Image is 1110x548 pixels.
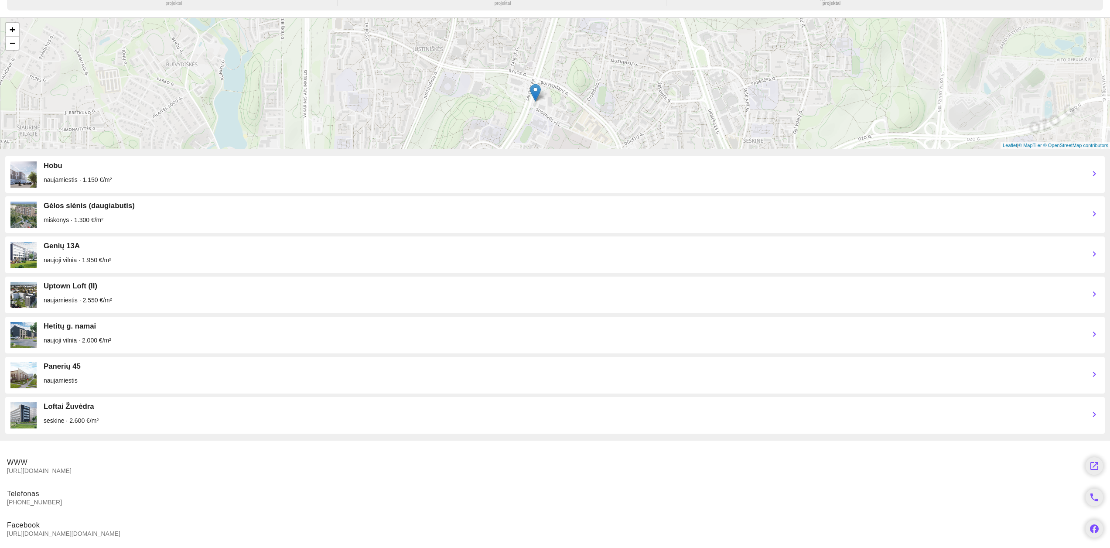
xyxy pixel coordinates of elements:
[44,402,1082,411] div: Loftai Žuvėdra
[7,467,1079,475] span: [URL][DOMAIN_NAME]
[1043,143,1108,148] a: © OpenStreetMap contributors
[1089,294,1100,301] a: chevron_right
[1089,209,1100,219] i: chevron_right
[44,161,1082,170] div: Hobu
[1003,143,1017,148] a: Leaflet
[44,296,1082,305] div: naujamiestis · 2.550 €/m²
[1089,409,1100,420] i: chevron_right
[10,242,37,268] img: 93UtBFKwXv.jpg
[1086,457,1103,475] a: launch
[10,402,37,428] img: Y1T3fxGsPj.png
[1089,334,1100,341] a: chevron_right
[44,376,1082,385] div: naujamiestis
[44,336,1082,345] div: naujoji vilnia · 2.000 €/m²
[44,282,1082,291] div: Uptown Loft (II)
[1089,492,1100,503] i: phone
[1089,173,1100,180] a: chevron_right
[10,362,37,388] img: ukym3Ks9U7.png
[1018,143,1042,148] a: © MapTiler
[1089,374,1100,381] a: chevron_right
[44,256,1082,264] div: naujoji vilnia · 1.950 €/m²
[1089,249,1100,259] i: chevron_right
[1089,289,1100,299] i: chevron_right
[44,242,1082,250] div: Genių 13A
[1086,489,1103,506] a: phone
[44,202,1082,210] div: Gėlos slėnis (daugiabutis)
[1089,168,1100,179] i: chevron_right
[1089,414,1100,421] a: chevron_right
[10,322,37,348] img: WoU6XjSfVu.JPG
[7,498,1079,506] span: [PHONE_NUMBER]
[44,362,1082,371] div: Panerių 45
[10,282,37,308] img: jo4WNrDFzJ.png
[10,161,37,188] img: x5l7tUqHD5.png
[1089,253,1100,260] a: chevron_right
[1089,461,1100,471] i: launch
[7,521,40,529] span: Facebook
[1086,520,1103,538] a: facebook
[1089,369,1100,380] i: chevron_right
[6,37,19,50] a: Zoom out
[7,490,39,497] span: Telefonas
[1089,524,1100,534] i: facebook
[44,175,1082,184] div: naujamiestis · 1.150 €/m²
[7,530,1079,538] span: [URL][DOMAIN_NAME][DOMAIN_NAME]
[10,202,37,228] img: lnY3XdeOYG.jpg
[1089,329,1100,339] i: chevron_right
[44,322,1082,331] div: Hetitų g. namai
[7,459,27,466] span: WWW
[44,216,1082,224] div: miskonys · 1.300 €/m²
[1089,213,1100,220] a: chevron_right
[44,416,1082,425] div: seskine · 2.600 €/m²
[6,23,19,37] a: Zoom in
